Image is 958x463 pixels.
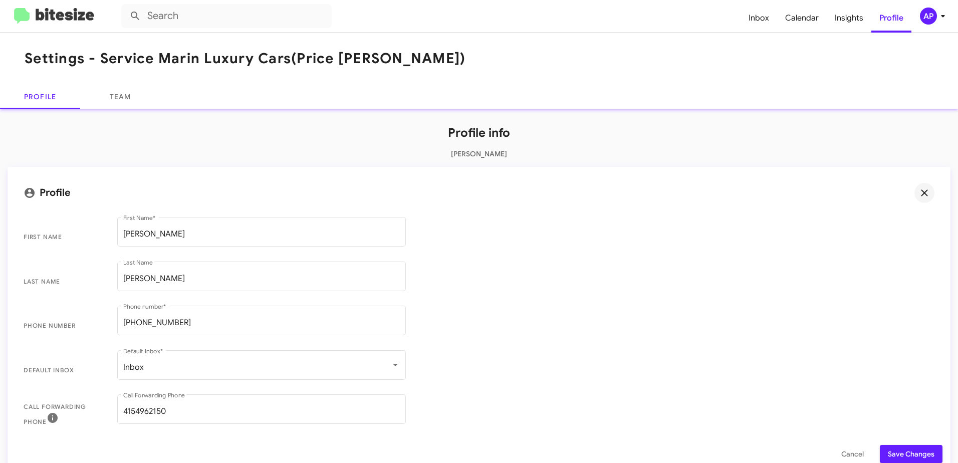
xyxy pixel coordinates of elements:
[123,318,400,327] input: +000 000000000
[24,321,102,331] span: Phone number
[777,4,827,33] a: Calendar
[121,4,332,28] input: Search
[8,125,950,141] h1: Profile info
[123,407,400,416] input: +000 000000000
[25,51,465,67] h1: Settings - Service Marin Luxury Cars
[833,445,872,463] button: Cancel
[841,445,864,463] span: Cancel
[123,229,400,239] input: Example: John
[24,232,102,242] span: First Name
[80,85,160,109] a: Team
[888,445,934,463] span: Save Changes
[741,4,777,33] a: Inbox
[911,8,947,25] button: AP
[24,365,102,375] span: Default Inbox
[880,445,942,463] button: Save Changes
[920,8,937,25] div: AP
[123,362,144,372] span: Inbox
[123,274,400,283] input: Example: Wick
[291,50,465,67] span: (Price [PERSON_NAME])
[871,4,911,33] a: Profile
[8,149,950,159] p: [PERSON_NAME]
[827,4,871,33] a: Insights
[24,277,102,287] span: Last Name
[24,402,102,427] span: Call Forwarding Phone
[24,183,934,203] mat-card-title: Profile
